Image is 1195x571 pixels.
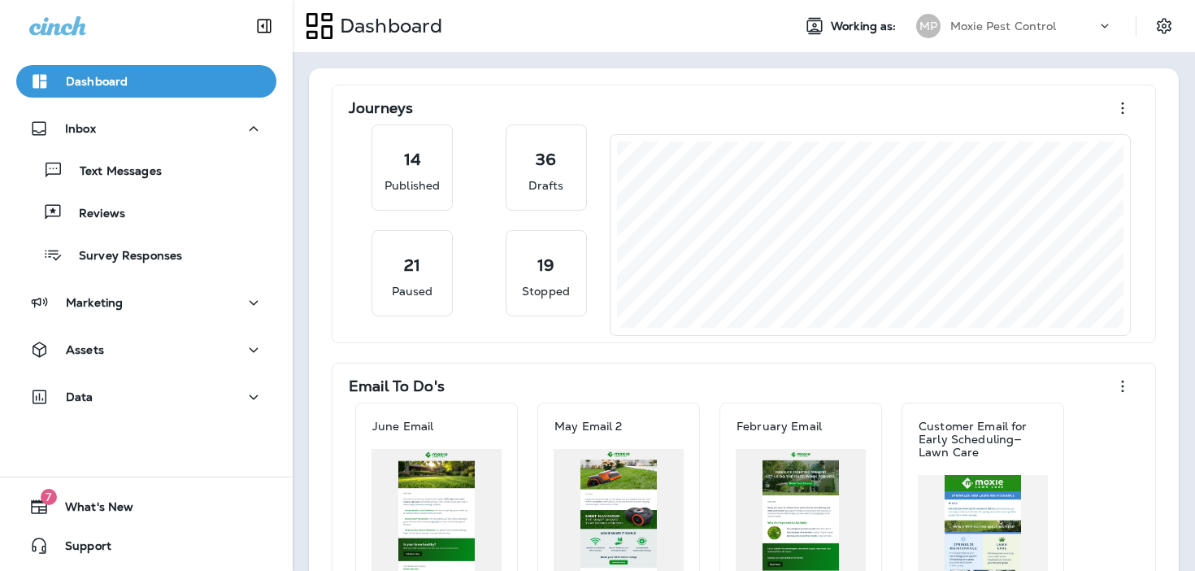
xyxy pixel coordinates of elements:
p: Dashboard [333,14,442,38]
span: Support [49,539,111,559]
p: Journeys [349,100,413,116]
p: Marketing [66,296,123,309]
button: Data [16,381,276,413]
button: Survey Responses [16,238,276,272]
button: Support [16,530,276,562]
span: What's New [49,500,133,520]
button: Assets [16,333,276,366]
p: February Email [737,420,822,433]
p: Survey Responses [63,249,182,264]
p: Moxie Pest Control [950,20,1057,33]
div: MP [916,14,941,38]
p: 19 [537,257,554,273]
p: Drafts [528,177,564,194]
p: 21 [404,257,420,273]
button: Reviews [16,195,276,229]
p: Data [66,390,93,403]
p: June Email [372,420,433,433]
button: 7What's New [16,490,276,523]
button: Collapse Sidebar [241,10,287,42]
button: Text Messages [16,153,276,187]
span: Working as: [831,20,900,33]
p: Inbox [65,122,96,135]
p: Text Messages [63,164,162,180]
span: 7 [41,489,57,505]
p: Published [385,177,440,194]
p: Dashboard [66,75,128,88]
p: Email To Do's [349,378,445,394]
p: 14 [404,151,421,168]
p: Paused [392,283,433,299]
button: Settings [1149,11,1179,41]
button: Marketing [16,286,276,319]
p: Assets [66,343,104,356]
p: Reviews [63,207,125,222]
p: Customer Email for Early Scheduling—Lawn Care [919,420,1047,459]
button: Inbox [16,112,276,145]
p: 36 [536,151,556,168]
p: May Email 2 [554,420,623,433]
p: Stopped [522,283,570,299]
button: Dashboard [16,65,276,98]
